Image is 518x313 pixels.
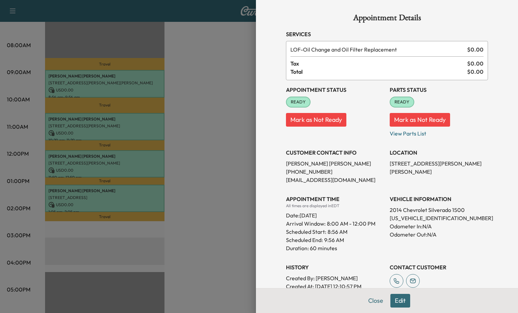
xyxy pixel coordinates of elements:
h1: Appointment Details [286,14,488,25]
p: Created At : [DATE] 12:10:57 PM [286,282,384,290]
h3: CONTACT CUSTOMER [390,263,488,271]
span: $ 0.00 [467,59,484,68]
p: Scheduled Start: [286,228,326,236]
p: [US_VEHICLE_IDENTIFICATION_NUMBER] [390,214,488,222]
h3: Appointment Status [286,86,384,94]
h3: APPOINTMENT TIME [286,195,384,203]
div: Date: [DATE] [286,209,384,219]
p: 2014 Chevrolet Silverado 1500 [390,206,488,214]
span: $ 0.00 [467,68,484,76]
button: Mark as Not Ready [390,113,450,127]
p: Arrival Window: [286,219,384,228]
span: $ 0.00 [467,45,484,54]
span: Total [290,68,467,76]
h3: VEHICLE INFORMATION [390,195,488,203]
p: [EMAIL_ADDRESS][DOMAIN_NAME] [286,176,384,184]
p: Odometer Out: N/A [390,230,488,239]
p: Created By : [PERSON_NAME] [286,274,384,282]
p: [PHONE_NUMBER] [286,168,384,176]
span: READY [287,99,310,105]
p: [PERSON_NAME] [PERSON_NAME] [286,159,384,168]
p: Scheduled End: [286,236,323,244]
span: Oil Change and Oil Filter Replacement [290,45,464,54]
h3: Services [286,30,488,38]
p: Odometer In: N/A [390,222,488,230]
p: 9:56 AM [324,236,344,244]
button: Mark as Not Ready [286,113,346,127]
p: 8:56 AM [328,228,347,236]
button: Close [364,294,388,308]
button: Edit [390,294,410,308]
div: All times are displayed in EDT [286,203,384,209]
h3: CUSTOMER CONTACT INFO [286,148,384,157]
span: 8:00 AM - 12:00 PM [327,219,375,228]
span: READY [390,99,414,105]
h3: LOCATION [390,148,488,157]
p: View Parts List [390,127,488,138]
span: Tax [290,59,467,68]
p: Duration: 60 minutes [286,244,384,252]
p: [STREET_ADDRESS][PERSON_NAME][PERSON_NAME] [390,159,488,176]
h3: History [286,263,384,271]
h3: Parts Status [390,86,488,94]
